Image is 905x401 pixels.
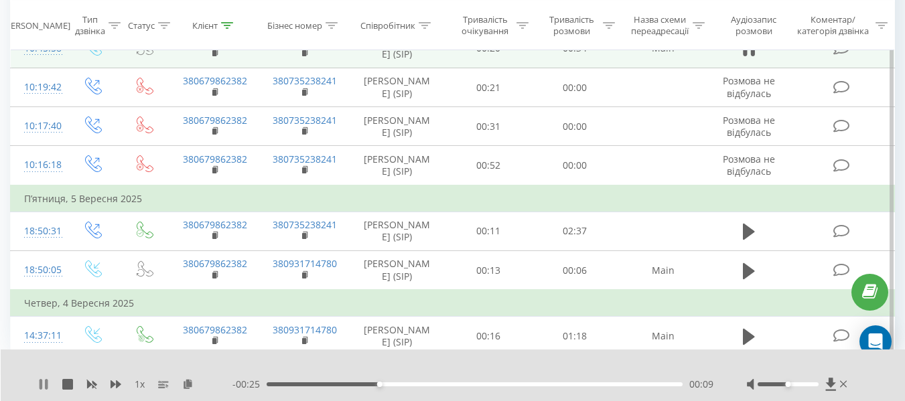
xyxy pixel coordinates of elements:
[183,218,247,231] a: 380679862382
[532,146,618,185] td: 00:00
[267,19,322,31] div: Бізнес номер
[532,317,618,355] td: 01:18
[445,212,532,250] td: 00:11
[273,218,337,231] a: 380735238241
[24,74,52,100] div: 10:19:42
[377,382,382,387] div: Accessibility label
[192,19,218,31] div: Клієнт
[273,257,337,270] a: 380931714780
[232,378,267,391] span: - 00:25
[360,19,415,31] div: Співробітник
[183,153,247,165] a: 380679862382
[273,114,337,127] a: 380735238241
[349,146,445,185] td: [PERSON_NAME] (SIP)
[24,152,52,178] div: 10:16:18
[445,68,532,107] td: 00:21
[458,14,513,37] div: Тривалість очікування
[532,107,618,146] td: 00:00
[532,251,618,291] td: 00:06
[24,113,52,139] div: 10:17:40
[349,251,445,291] td: [PERSON_NAME] (SIP)
[273,74,337,87] a: 380735238241
[183,323,247,336] a: 380679862382
[618,317,708,355] td: Main
[532,212,618,250] td: 02:37
[75,14,105,37] div: Тип дзвінка
[544,14,600,37] div: Тривалість розмови
[618,251,708,291] td: Main
[723,114,775,139] span: Розмова не відбулась
[445,317,532,355] td: 00:16
[11,290,895,317] td: Четвер, 4 Вересня 2025
[689,378,713,391] span: 00:09
[445,107,532,146] td: 00:31
[349,107,445,146] td: [PERSON_NAME] (SIP)
[723,74,775,99] span: Розмова не відбулась
[723,153,775,177] span: Розмова не відбулась
[445,251,532,291] td: 00:13
[273,153,337,165] a: 380735238241
[24,257,52,283] div: 18:50:05
[135,378,145,391] span: 1 x
[349,212,445,250] td: [PERSON_NAME] (SIP)
[3,19,70,31] div: [PERSON_NAME]
[630,14,689,37] div: Назва схеми переадресації
[128,19,155,31] div: Статус
[24,323,52,349] div: 14:37:11
[859,325,892,357] div: Open Intercom Messenger
[445,146,532,185] td: 00:52
[794,14,872,37] div: Коментар/категорія дзвінка
[785,382,790,387] div: Accessibility label
[349,68,445,107] td: [PERSON_NAME] (SIP)
[349,317,445,355] td: [PERSON_NAME] (SIP)
[11,185,895,212] td: П’ятниця, 5 Вересня 2025
[183,114,247,127] a: 380679862382
[273,323,337,336] a: 380931714780
[24,218,52,244] div: 18:50:31
[183,74,247,87] a: 380679862382
[532,68,618,107] td: 00:00
[720,14,788,37] div: Аудіозапис розмови
[183,257,247,270] a: 380679862382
